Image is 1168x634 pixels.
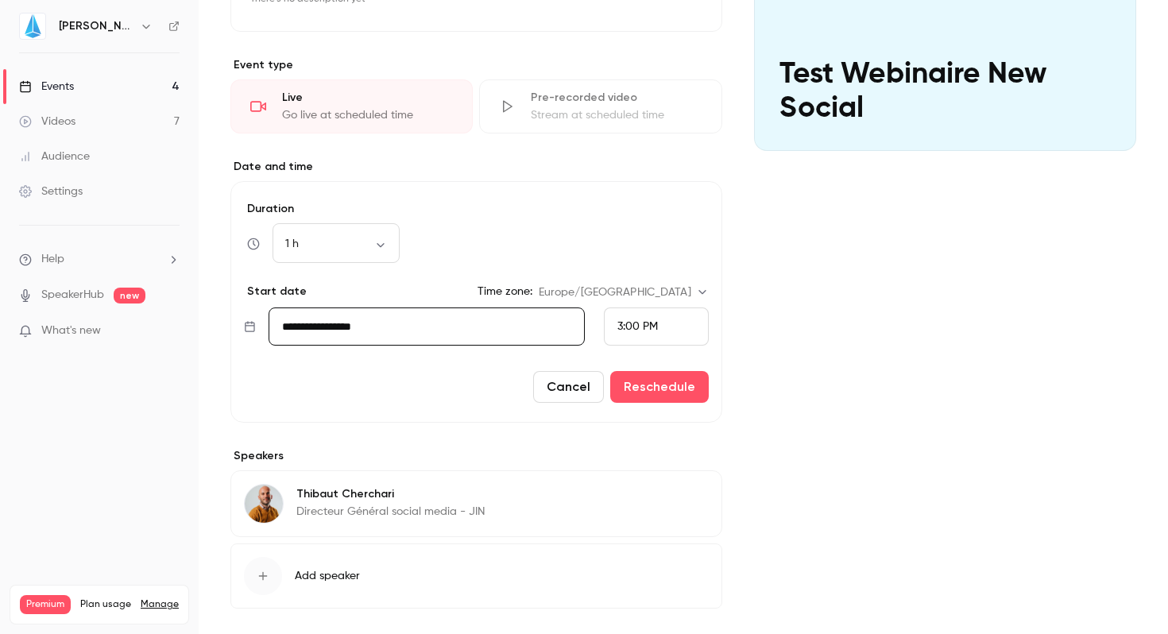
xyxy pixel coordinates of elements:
[114,288,145,303] span: new
[19,79,74,95] div: Events
[41,323,101,339] span: What's new
[19,184,83,199] div: Settings
[230,448,722,464] label: Speakers
[161,324,180,338] iframe: Noticeable Trigger
[245,485,283,523] img: Thibaut Cherchari
[230,543,722,609] button: Add speaker
[230,57,722,73] p: Event type
[80,598,131,611] span: Plan usage
[531,90,702,106] div: Pre-recorded video
[141,598,179,611] a: Manage
[41,251,64,268] span: Help
[20,14,45,39] img: JIN
[295,568,360,584] span: Add speaker
[244,201,709,217] label: Duration
[296,486,485,502] p: Thibaut Cherchari
[533,371,604,403] button: Cancel
[539,284,709,300] div: Europe/[GEOGRAPHIC_DATA]
[19,149,90,164] div: Audience
[478,284,532,300] label: Time zone:
[531,107,702,123] div: Stream at scheduled time
[230,79,473,133] div: LiveGo live at scheduled time
[230,159,722,175] label: Date and time
[244,284,307,300] p: Start date
[19,251,180,268] li: help-dropdown-opener
[610,371,709,403] button: Reschedule
[282,90,453,106] div: Live
[19,114,75,130] div: Videos
[20,595,71,614] span: Premium
[617,321,658,332] span: 3:00 PM
[604,307,709,346] div: From
[59,18,133,34] h6: [PERSON_NAME]
[230,470,722,537] div: Thibaut CherchariThibaut CherchariDirecteur Général social media - JIN
[282,107,453,123] div: Go live at scheduled time
[273,236,400,252] div: 1 h
[479,79,721,133] div: Pre-recorded videoStream at scheduled time
[296,504,485,520] p: Directeur Général social media - JIN
[41,287,104,303] a: SpeakerHub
